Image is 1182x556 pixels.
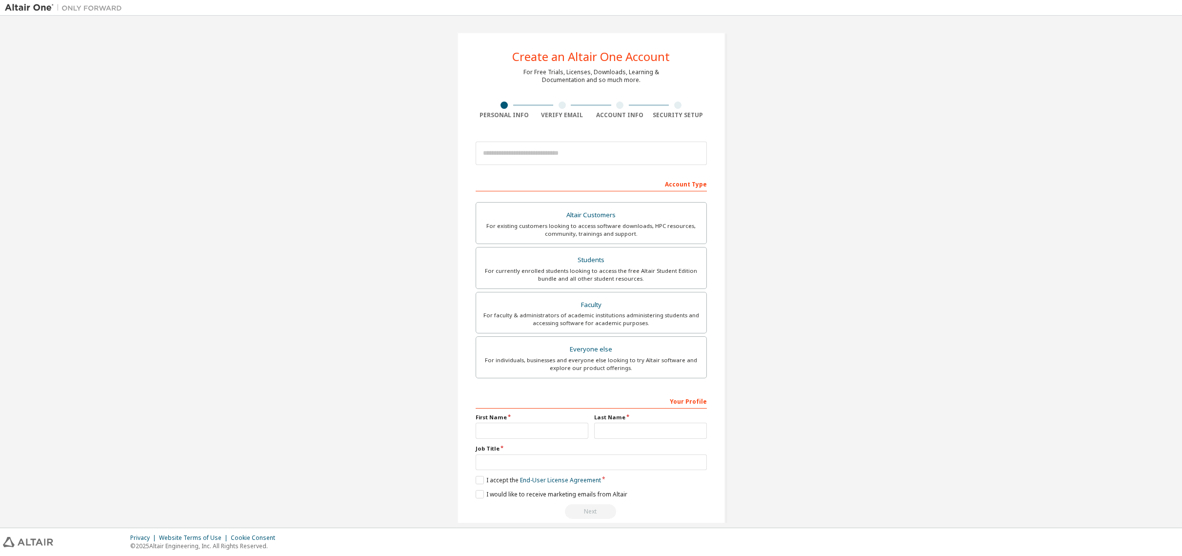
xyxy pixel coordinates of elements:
div: Create an Altair One Account [512,51,670,62]
a: End-User License Agreement [520,476,601,484]
label: I would like to receive marketing emails from Altair [476,490,627,498]
label: I accept the [476,476,601,484]
p: © 2025 Altair Engineering, Inc. All Rights Reserved. [130,542,281,550]
div: For currently enrolled students looking to access the free Altair Student Edition bundle and all ... [482,267,701,283]
div: Account Type [476,176,707,191]
label: Last Name [594,413,707,421]
label: Job Title [476,445,707,453]
label: First Name [476,413,588,421]
div: For faculty & administrators of academic institutions administering students and accessing softwa... [482,311,701,327]
div: For existing customers looking to access software downloads, HPC resources, community, trainings ... [482,222,701,238]
div: Faculty [482,298,701,312]
div: Security Setup [649,111,707,119]
div: Read and acccept EULA to continue [476,504,707,519]
div: Your Profile [476,393,707,409]
div: Account Info [591,111,649,119]
div: Website Terms of Use [159,534,231,542]
img: Altair One [5,3,127,13]
div: Privacy [130,534,159,542]
div: For individuals, businesses and everyone else looking to try Altair software and explore our prod... [482,356,701,372]
div: Everyone else [482,343,701,356]
div: Altair Customers [482,208,701,222]
div: Cookie Consent [231,534,281,542]
div: Students [482,253,701,267]
div: Verify Email [533,111,591,119]
div: Personal Info [476,111,534,119]
div: For Free Trials, Licenses, Downloads, Learning & Documentation and so much more. [523,68,659,84]
img: altair_logo.svg [3,537,53,547]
